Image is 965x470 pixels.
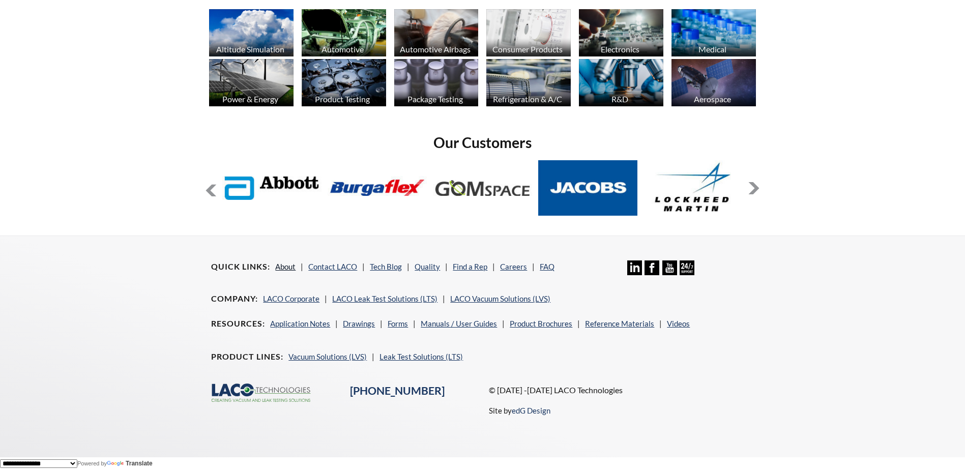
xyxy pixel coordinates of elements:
[415,262,440,271] a: Quality
[328,160,427,216] img: Burgaflex.jpg
[486,9,571,59] a: Consumer Products
[300,44,385,54] div: Automotive
[485,44,570,54] div: Consumer Products
[680,260,694,275] img: 24/7 Support Icon
[585,319,654,328] a: Reference Materials
[486,9,571,56] img: industry_Consumer_670x376.jpg
[450,294,550,303] a: LACO Vacuum Solutions (LVS)
[489,384,754,397] p: © [DATE] -[DATE] LACO Technologies
[394,59,479,106] img: industry_Package_670x376.jpg
[393,44,478,54] div: Automotive Airbags
[211,318,265,329] h4: Resources
[275,262,296,271] a: About
[579,9,663,59] a: Electronics
[302,9,386,59] a: Automotive
[270,319,330,328] a: Application Notes
[393,94,478,104] div: Package Testing
[209,9,294,56] img: industry_AltitudeSim_670x376.jpg
[332,294,437,303] a: LACO Leak Test Solutions (LTS)
[302,59,386,109] a: Product Testing
[308,262,357,271] a: Contact LACO
[209,9,294,59] a: Altitude Simulation
[489,404,550,417] p: Site by
[510,319,572,328] a: Product Brochures
[500,262,527,271] a: Careers
[670,44,755,54] div: Medical
[222,160,321,216] img: Abbott-Labs.jpg
[577,44,662,54] div: Electronics
[579,59,663,109] a: R&D
[302,9,386,56] img: industry_Automotive_670x376.jpg
[394,9,479,59] a: Automotive Airbags
[107,460,153,467] a: Translate
[433,160,532,216] img: GOM-Space.jpg
[350,384,445,397] a: [PHONE_NUMBER]
[211,293,258,304] h4: Company
[300,94,385,104] div: Product Testing
[107,461,126,467] img: Google Translate
[211,261,270,272] h4: Quick Links
[205,133,759,152] h2: Our Customers
[394,9,479,56] img: industry_Auto-Airbag_670x376.jpg
[208,44,293,54] div: Altitude Simulation
[394,59,479,109] a: Package Testing
[302,59,386,106] img: industry_ProductTesting_670x376.jpg
[208,94,293,104] div: Power & Energy
[421,319,497,328] a: Manuals / User Guides
[453,262,487,271] a: Find a Rep
[379,352,463,361] a: Leak Test Solutions (LTS)
[209,59,294,109] a: Power & Energy
[671,59,756,109] a: Aerospace
[485,94,570,104] div: Refrigeration & A/C
[486,59,571,109] a: Refrigeration & A/C
[579,9,663,56] img: industry_Electronics_670x376.jpg
[671,59,756,106] img: Artboard_1.jpg
[644,160,743,216] img: Lockheed-Martin.jpg
[388,319,408,328] a: Forms
[579,59,663,106] img: industry_R_D_670x376.jpg
[370,262,402,271] a: Tech Blog
[263,294,319,303] a: LACO Corporate
[343,319,375,328] a: Drawings
[680,268,694,277] a: 24/7 Support
[577,94,662,104] div: R&D
[667,319,690,328] a: Videos
[288,352,367,361] a: Vacuum Solutions (LVS)
[209,59,294,106] img: industry_Power-2_670x376.jpg
[670,94,755,104] div: Aerospace
[671,9,756,56] img: industry_Medical_670x376.jpg
[538,160,637,216] img: Jacobs.jpg
[486,59,571,106] img: industry_HVAC_670x376.jpg
[512,406,550,415] a: edG Design
[671,9,756,59] a: Medical
[540,262,554,271] a: FAQ
[211,351,283,362] h4: Product Lines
